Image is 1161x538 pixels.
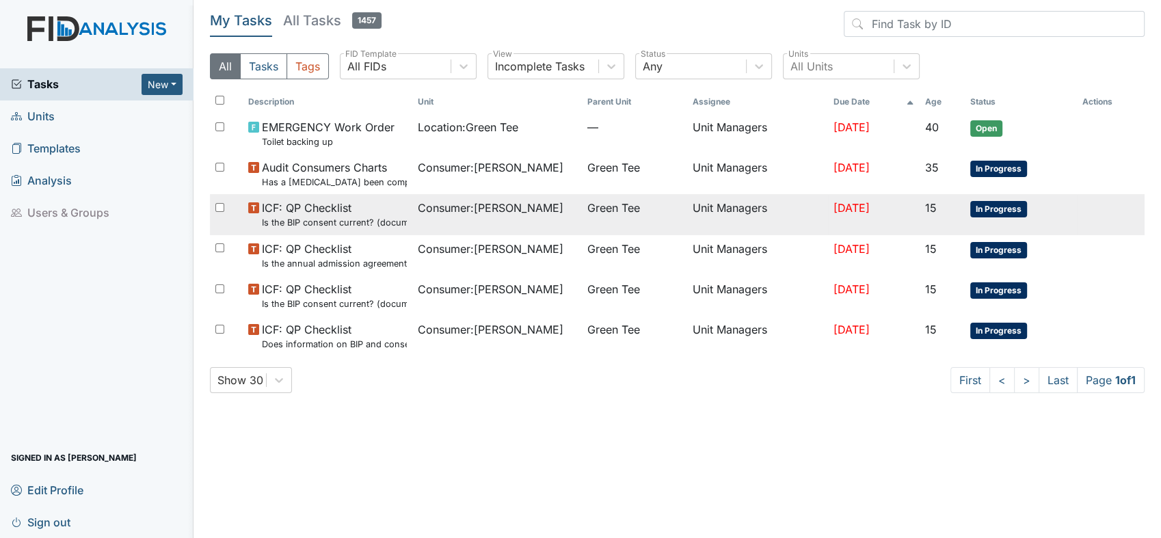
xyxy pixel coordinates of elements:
span: ICF: QP Checklist Is the BIP consent current? (document the date, BIP number in the comment section) [262,281,407,310]
span: Edit Profile [11,479,83,500]
span: [DATE] [833,201,870,215]
div: Incomplete Tasks [495,58,585,75]
a: Tasks [11,76,142,92]
span: In Progress [970,242,1027,258]
div: Show 30 [217,372,263,388]
td: Unit Managers [687,113,829,154]
button: All [210,53,241,79]
th: Toggle SortBy [828,90,920,113]
span: [DATE] [833,242,870,256]
span: 40 [925,120,939,134]
td: Unit Managers [687,275,829,316]
span: Green Tee [587,159,640,176]
td: Unit Managers [687,154,829,194]
span: 1457 [352,12,382,29]
th: Assignee [687,90,829,113]
span: ICF: QP Checklist Does information on BIP and consent match? [262,321,407,351]
small: Is the BIP consent current? (document the date, BIP number in the comment section) [262,216,407,229]
span: Analysis [11,170,72,191]
span: Signed in as [PERSON_NAME] [11,447,137,468]
button: Tags [286,53,329,79]
span: 35 [925,161,939,174]
nav: task-pagination [950,367,1145,393]
span: Consumer : [PERSON_NAME] [418,321,563,338]
small: Has a [MEDICAL_DATA] been completed for all [DEMOGRAPHIC_DATA] and [DEMOGRAPHIC_DATA] over 50 or ... [262,176,407,189]
span: [DATE] [833,161,870,174]
button: Tasks [240,53,287,79]
button: New [142,74,183,95]
span: Sign out [11,511,70,533]
th: Toggle SortBy [412,90,582,113]
div: Any [643,58,663,75]
span: Consumer : [PERSON_NAME] [418,241,563,257]
div: All FIDs [347,58,386,75]
input: Toggle All Rows Selected [215,96,224,105]
span: Consumer : [PERSON_NAME] [418,281,563,297]
span: Consumer : [PERSON_NAME] [418,159,563,176]
span: Green Tee [587,321,640,338]
a: < [989,367,1015,393]
td: Unit Managers [687,194,829,234]
input: Find Task by ID [844,11,1145,37]
span: Page [1077,367,1145,393]
small: Toilet backing up [262,135,395,148]
small: Is the annual admission agreement current? (document the date in the comment section) [262,257,407,270]
span: 15 [925,201,937,215]
td: Unit Managers [687,316,829,356]
span: — [587,119,682,135]
span: Green Tee [587,241,640,257]
a: First [950,367,990,393]
span: In Progress [970,201,1027,217]
th: Toggle SortBy [965,90,1077,113]
span: EMERGENCY Work Order Toilet backing up [262,119,395,148]
span: Units [11,106,55,127]
span: Templates [11,138,81,159]
span: In Progress [970,161,1027,177]
span: [DATE] [833,120,870,134]
span: 15 [925,323,937,336]
small: Does information on BIP and consent match? [262,338,407,351]
th: Toggle SortBy [582,90,687,113]
strong: 1 of 1 [1115,373,1136,387]
span: 15 [925,242,937,256]
a: > [1014,367,1039,393]
td: Unit Managers [687,235,829,275]
th: Actions [1077,90,1145,113]
span: ICF: QP Checklist Is the BIP consent current? (document the date, BIP number in the comment section) [262,200,407,229]
span: [DATE] [833,282,870,296]
th: Toggle SortBy [243,90,412,113]
a: Last [1039,367,1078,393]
h5: All Tasks [283,11,382,30]
span: Consumer : [PERSON_NAME] [418,200,563,216]
span: Green Tee [587,200,640,216]
span: Green Tee [587,281,640,297]
span: [DATE] [833,323,870,336]
span: In Progress [970,323,1027,339]
span: 15 [925,282,937,296]
span: Location : Green Tee [418,119,518,135]
span: Open [970,120,1002,137]
div: All Units [790,58,833,75]
span: In Progress [970,282,1027,299]
small: Is the BIP consent current? (document the date, BIP number in the comment section) [262,297,407,310]
h5: My Tasks [210,11,272,30]
span: ICF: QP Checklist Is the annual admission agreement current? (document the date in the comment se... [262,241,407,270]
th: Toggle SortBy [920,90,965,113]
div: Type filter [210,53,329,79]
span: Audit Consumers Charts Has a colonoscopy been completed for all males and females over 50 or is t... [262,159,407,189]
